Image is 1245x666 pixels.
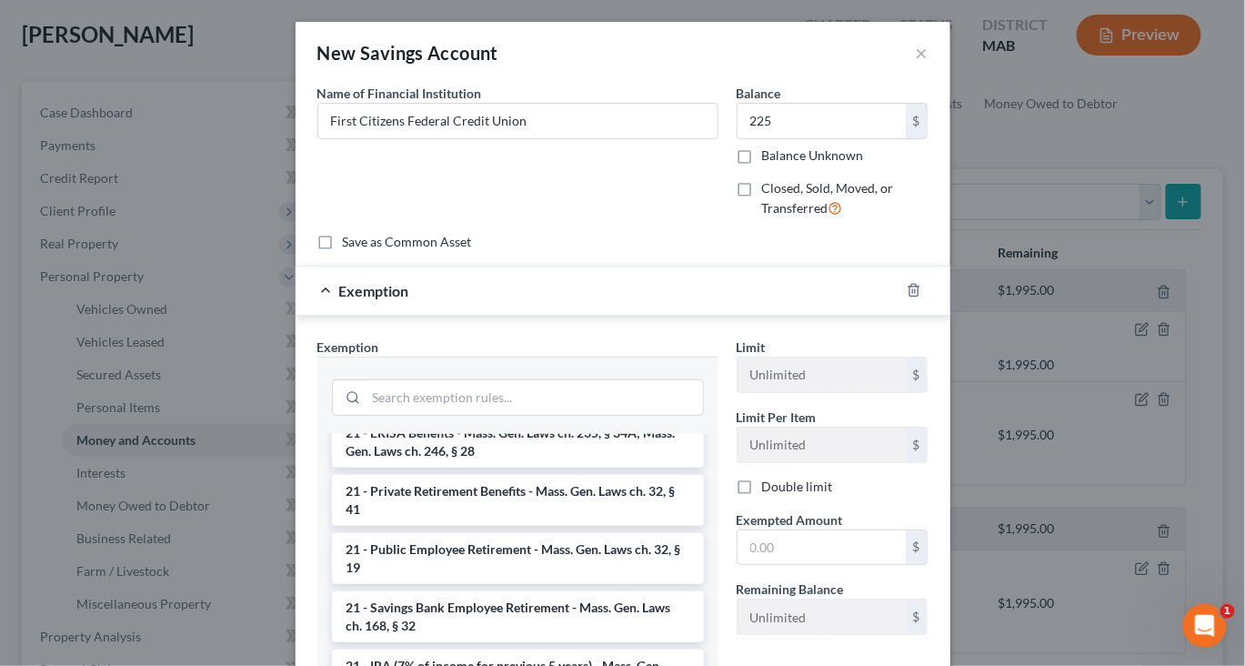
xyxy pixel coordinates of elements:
span: Limit [737,339,766,355]
div: $ [906,428,928,462]
label: Balance Unknown [762,146,864,165]
input: 0.00 [738,530,906,565]
input: 0.00 [738,104,906,138]
input: -- [738,428,906,462]
label: Double limit [762,478,833,496]
input: Search exemption rules... [366,380,703,415]
li: 21 - Savings Bank Employee Retirement - Mass. Gen. Laws ch. 168, § 32 [332,591,704,642]
label: Limit Per Item [737,408,817,427]
li: 21 - Private Retirement Benefits - Mass. Gen. Laws ch. 32, § 41 [332,475,704,526]
label: Balance [737,84,781,103]
label: Save as Common Asset [343,233,472,251]
iframe: Intercom live chat [1183,604,1227,648]
div: New Savings Account [317,40,499,66]
label: Remaining Balance [737,580,844,599]
input: -- [738,358,906,392]
span: Exempted Amount [737,512,843,528]
div: $ [906,358,928,392]
span: Exemption [317,339,379,355]
div: $ [906,530,928,565]
span: Closed, Sold, Moved, or Transferred [762,180,894,216]
span: Exemption [339,282,409,299]
span: 1 [1220,604,1235,619]
li: 21 - Public Employee Retirement - Mass. Gen. Laws ch. 32, § 19 [332,533,704,584]
div: $ [906,600,928,634]
button: × [916,42,929,64]
span: Name of Financial Institution [317,86,482,101]
input: -- [738,600,906,634]
div: $ [906,104,928,138]
input: Enter name... [318,104,718,138]
li: 21 - ERISA Benefits - Mass. Gen. Laws ch. 235, § 34A; Mass. Gen. Laws ch. 246, § 28 [332,417,704,468]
